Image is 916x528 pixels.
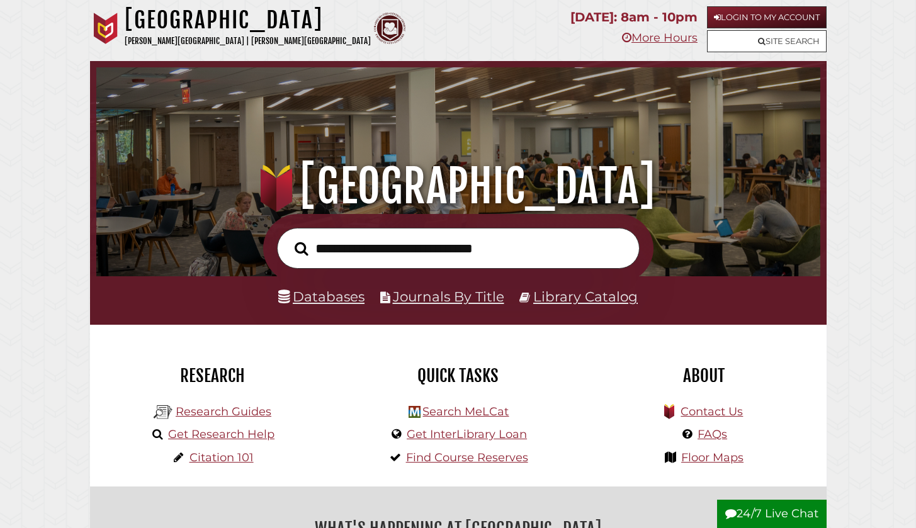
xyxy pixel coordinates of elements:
a: Find Course Reserves [406,451,528,464]
img: Calvin Theological Seminary [374,13,405,44]
a: Library Catalog [533,288,638,305]
a: Databases [278,288,365,305]
a: Get Research Help [168,427,274,441]
a: Journals By Title [393,288,504,305]
i: Search [295,241,308,256]
h1: [GEOGRAPHIC_DATA] [110,159,806,214]
a: Get InterLibrary Loan [407,427,527,441]
a: Research Guides [176,405,271,418]
a: Login to My Account [707,6,827,28]
a: More Hours [622,31,698,45]
h2: Quick Tasks [345,365,572,386]
a: Search MeLCat [422,405,509,418]
a: Floor Maps [681,451,744,464]
a: FAQs [698,427,727,441]
img: Hekman Library Logo [154,403,172,422]
h2: About [591,365,817,386]
button: Search [288,238,315,259]
img: Calvin University [90,13,122,44]
p: [DATE]: 8am - 10pm [570,6,698,28]
h2: Research [99,365,326,386]
h1: [GEOGRAPHIC_DATA] [125,6,371,34]
a: Contact Us [681,405,743,418]
a: Site Search [707,30,827,52]
a: Citation 101 [189,451,254,464]
p: [PERSON_NAME][GEOGRAPHIC_DATA] | [PERSON_NAME][GEOGRAPHIC_DATA] [125,34,371,48]
img: Hekman Library Logo [409,406,421,418]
